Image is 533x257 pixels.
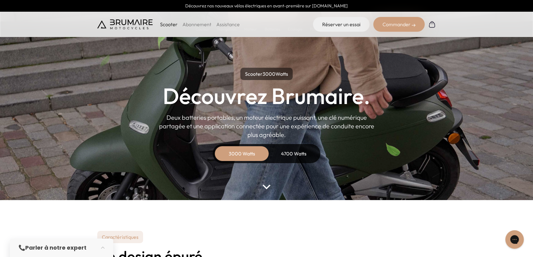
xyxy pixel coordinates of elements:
p: Caractéristiques [97,231,143,243]
span: 3000 [262,71,275,77]
h1: Découvrez Brumaire. [163,85,370,107]
a: Réserver un essai [313,17,370,32]
a: Assistance [216,21,240,27]
div: 4700 Watts [269,146,318,161]
img: Brumaire Motocycles [97,19,153,29]
div: Commander [373,17,425,32]
div: 3000 Watts [217,146,266,161]
p: Scooter Watts [240,68,293,80]
img: right-arrow-2.png [412,23,415,27]
iframe: Gorgias live chat messenger [502,228,527,251]
img: arrow-bottom.png [262,185,271,189]
p: Deux batteries portables, un moteur électrique puissant, une clé numérique partagée et une applic... [159,113,374,139]
p: Scooter [160,21,178,28]
a: Abonnement [182,21,211,27]
img: Panier [428,21,436,28]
